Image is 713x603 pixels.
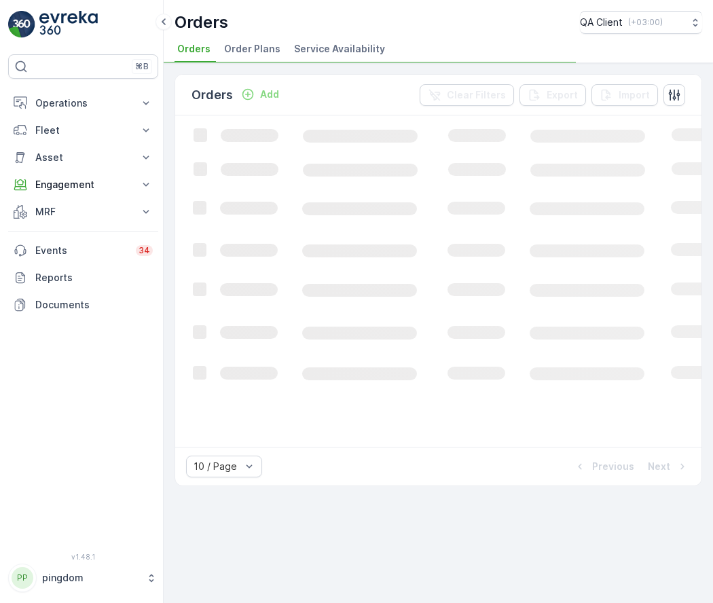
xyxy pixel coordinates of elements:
[191,86,233,105] p: Orders
[35,271,153,285] p: Reports
[8,144,158,171] button: Asset
[135,61,149,72] p: ⌘B
[35,298,153,312] p: Documents
[260,88,279,101] p: Add
[580,16,623,29] p: QA Client
[236,86,285,103] button: Add
[8,117,158,144] button: Fleet
[8,264,158,291] a: Reports
[35,205,131,219] p: MRF
[224,42,280,56] span: Order Plans
[580,11,702,34] button: QA Client(+03:00)
[519,84,586,106] button: Export
[35,178,131,191] p: Engagement
[35,124,131,137] p: Fleet
[35,96,131,110] p: Operations
[628,17,663,28] p: ( +03:00 )
[592,460,634,473] p: Previous
[8,291,158,318] a: Documents
[591,84,658,106] button: Import
[8,11,35,38] img: logo
[572,458,636,475] button: Previous
[39,11,98,38] img: logo_light-DOdMpM7g.png
[8,564,158,592] button: PPpingdom
[447,88,506,102] p: Clear Filters
[12,567,33,589] div: PP
[8,237,158,264] a: Events34
[294,42,385,56] span: Service Availability
[8,171,158,198] button: Engagement
[35,244,128,257] p: Events
[175,12,228,33] p: Orders
[8,198,158,225] button: MRF
[547,88,578,102] p: Export
[177,42,211,56] span: Orders
[420,84,514,106] button: Clear Filters
[8,90,158,117] button: Operations
[35,151,131,164] p: Asset
[139,245,150,256] p: 34
[646,458,691,475] button: Next
[8,553,158,561] span: v 1.48.1
[648,460,670,473] p: Next
[619,88,650,102] p: Import
[42,571,139,585] p: pingdom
